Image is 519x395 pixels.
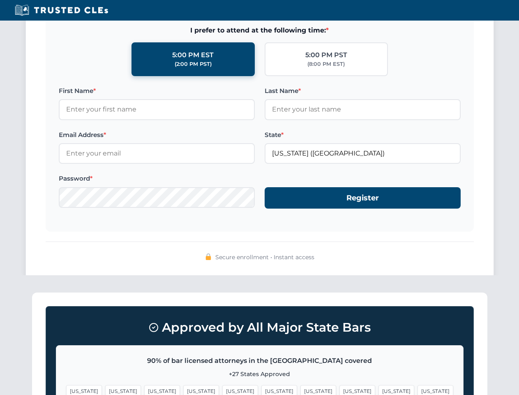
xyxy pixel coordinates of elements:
[175,60,212,68] div: (2:00 PM PST)
[59,174,255,184] label: Password
[59,99,255,120] input: Enter your first name
[307,60,345,68] div: (8:00 PM EST)
[12,4,111,16] img: Trusted CLEs
[265,187,461,209] button: Register
[265,130,461,140] label: State
[66,369,453,379] p: +27 States Approved
[305,50,347,60] div: 5:00 PM PST
[59,25,461,36] span: I prefer to attend at the following time:
[215,253,314,262] span: Secure enrollment • Instant access
[59,143,255,164] input: Enter your email
[265,86,461,96] label: Last Name
[59,130,255,140] label: Email Address
[205,253,212,260] img: 🔒
[265,143,461,164] input: Arizona (AZ)
[59,86,255,96] label: First Name
[66,355,453,366] p: 90% of bar licensed attorneys in the [GEOGRAPHIC_DATA] covered
[56,316,464,339] h3: Approved by All Major State Bars
[172,50,214,60] div: 5:00 PM EST
[265,99,461,120] input: Enter your last name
